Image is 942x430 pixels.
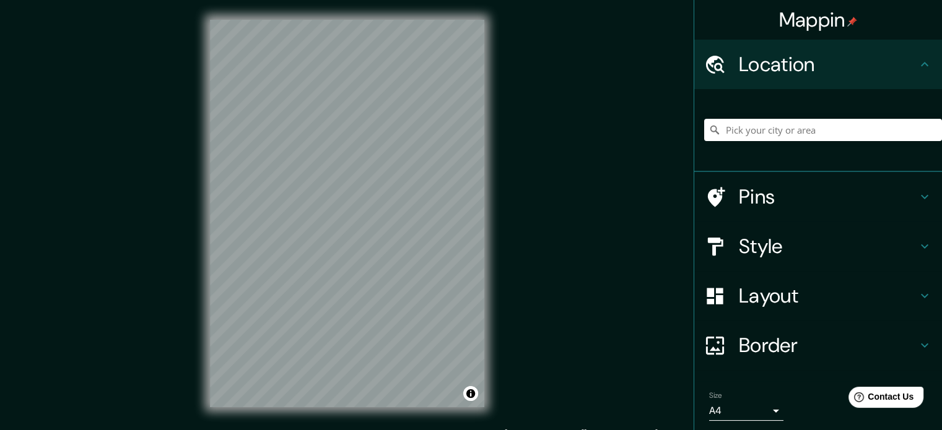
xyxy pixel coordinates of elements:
[709,401,783,421] div: A4
[694,172,942,221] div: Pins
[739,234,917,259] h4: Style
[210,20,484,407] canvas: Map
[694,221,942,271] div: Style
[704,119,942,141] input: Pick your city or area
[739,283,917,308] h4: Layout
[739,333,917,358] h4: Border
[779,7,858,32] h4: Mappin
[739,184,917,209] h4: Pins
[847,17,857,27] img: pin-icon.png
[694,320,942,370] div: Border
[463,386,478,401] button: Toggle attribution
[739,52,917,77] h4: Location
[694,271,942,320] div: Layout
[709,390,722,401] label: Size
[832,382,928,416] iframe: Help widget launcher
[694,40,942,89] div: Location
